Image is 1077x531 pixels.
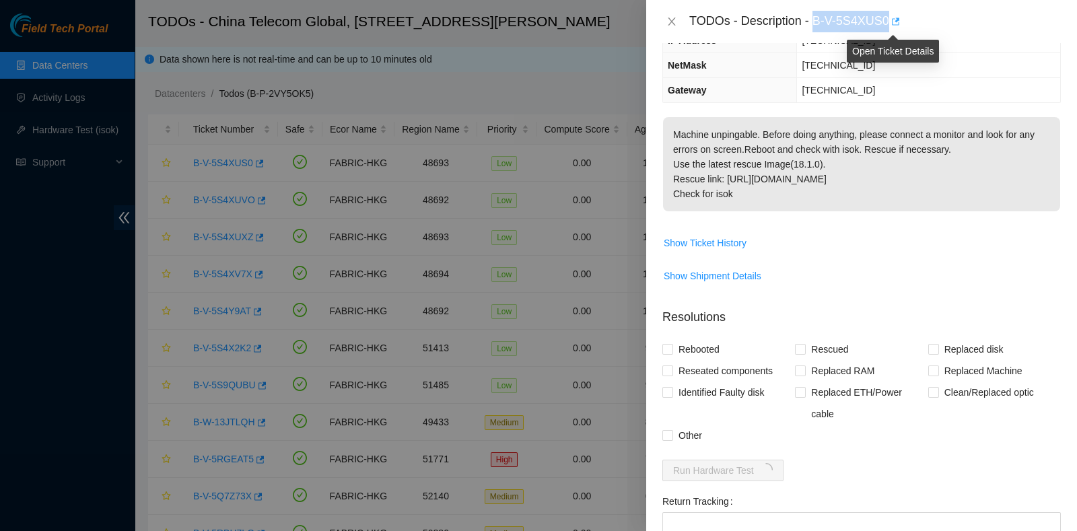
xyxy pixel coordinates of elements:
span: Rebooted [673,339,725,360]
div: Open Ticket Details [847,40,939,63]
span: Other [673,425,707,446]
button: Close [662,15,681,28]
span: Show Ticket History [664,236,746,250]
span: close [666,16,677,27]
p: Resolutions [662,297,1061,326]
p: Machine unpingable. Before doing anything, please connect a monitor and look for any errors on sc... [663,117,1060,211]
span: Show Shipment Details [664,269,761,283]
span: Identified Faulty disk [673,382,770,403]
button: Show Ticket History [663,232,747,254]
span: Clean/Replaced optic [939,382,1039,403]
span: Replaced Machine [939,360,1028,382]
span: Replaced RAM [806,360,880,382]
span: Rescued [806,339,854,360]
button: Show Shipment Details [663,265,762,287]
span: [TECHNICAL_ID] [802,60,875,71]
span: [TECHNICAL_ID] [802,85,875,96]
span: Reseated components [673,360,778,382]
div: TODOs - Description - B-V-5S4XUS0 [689,11,1061,32]
label: Return Tracking [662,491,738,512]
span: Replaced disk [939,339,1009,360]
span: Gateway [668,85,707,96]
span: NetMask [668,60,707,71]
span: Replaced ETH/Power cable [806,382,928,425]
button: Run Hardware Testloading [662,460,784,481]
